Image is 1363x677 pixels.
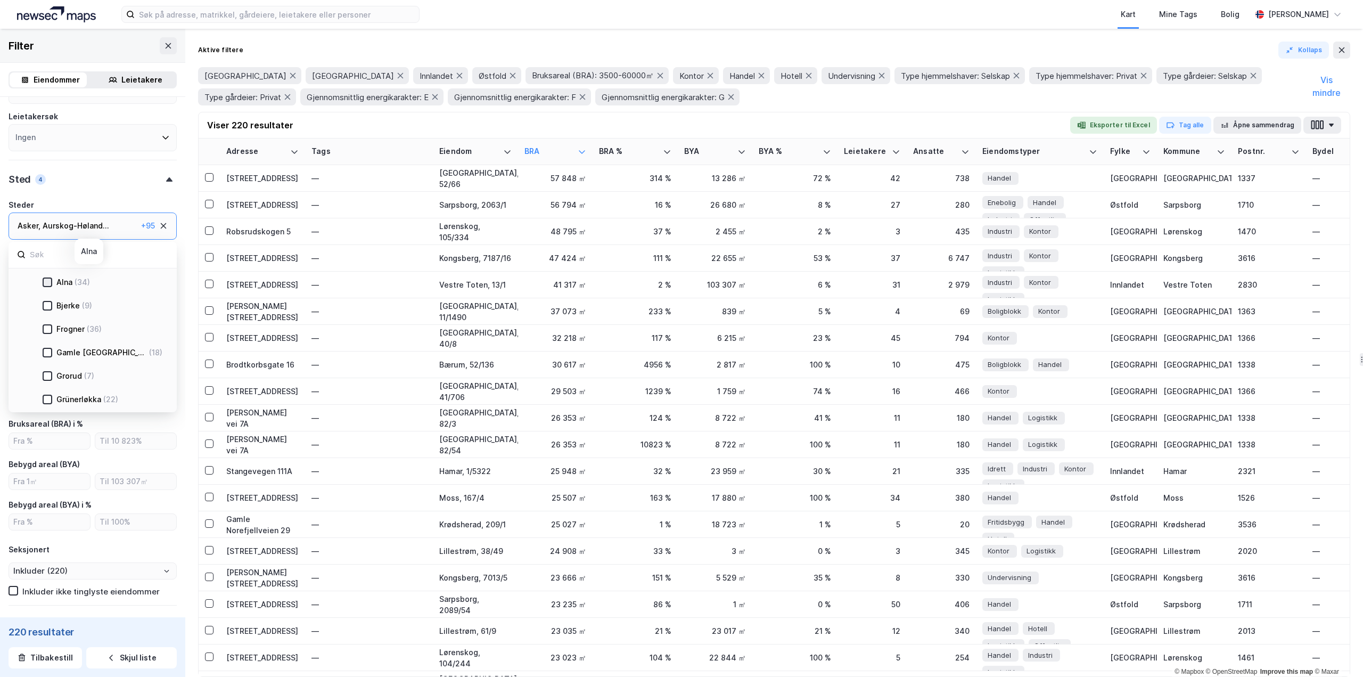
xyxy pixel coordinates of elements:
div: BRA [524,146,573,157]
div: 2 % [599,279,671,290]
div: [GEOGRAPHIC_DATA], 11/1490 [439,300,512,323]
div: [STREET_ADDRESS] [226,173,299,184]
div: 5 [844,519,900,530]
div: 69 [913,306,970,317]
span: Boligblokk [988,359,1021,370]
button: Last opp vedlegg [51,349,59,357]
div: [GEOGRAPHIC_DATA] [1110,386,1151,397]
button: Emoji-velger [17,349,25,357]
span: Type gårdeier: Selskap [1163,71,1247,81]
div: 6 % [759,279,831,290]
span: Handel [1038,359,1062,370]
a: OpenStreetMap [1206,668,1258,675]
div: Fylke [1110,146,1138,157]
div: 1239 % [599,386,671,397]
div: Leietakersøk [9,110,58,123]
div: Kart [1121,8,1136,21]
div: [GEOGRAPHIC_DATA] [1163,306,1225,317]
span: Undervisning [828,71,875,81]
span: Handel [988,412,1011,423]
button: Open [162,567,171,575]
div: 2321 [1238,466,1300,477]
button: Tag alle [1159,117,1211,134]
div: 100 % [759,359,831,370]
div: Bebygd areal (BYA) i % [9,499,92,511]
div: — [311,383,426,400]
div: 280 [913,199,970,210]
div: + 95 [141,219,155,232]
div: 41 317 ㎡ [524,279,586,290]
div: 794 [913,332,970,344]
span: Enebolig [988,197,1016,208]
div: — [311,463,426,480]
div: 20 [913,519,970,530]
div: 30 % [759,466,831,477]
div: Om det er du lurer på så er det bare å ta kontakt her. [DEMOGRAPHIC_DATA] fornøyelse! [17,105,166,136]
div: — [311,436,426,453]
div: 1 % [599,519,671,530]
div: Sarpsborg, 2063/1 [439,199,512,210]
div: 8 722 ㎡ [684,412,746,423]
div: 23 % [759,332,831,344]
span: Fritidsbygg [988,517,1024,528]
div: 30 617 ㎡ [524,359,586,370]
div: Hamar, 1/5322 [439,466,512,477]
div: [GEOGRAPHIC_DATA] [1163,332,1225,344]
div: Ingen [15,131,36,144]
div: 10823 % [599,439,671,450]
div: BRA % [599,146,659,157]
div: 37 [844,252,900,264]
span: Hotell [988,534,1007,545]
div: Lukk [187,4,206,23]
div: Østfold [1110,492,1151,503]
div: Lørenskog [1163,226,1225,237]
h1: Simen [52,5,78,13]
div: [GEOGRAPHIC_DATA] [1163,386,1225,397]
span: Idrett [988,463,1006,475]
span: Handel [729,71,755,81]
div: 10 [844,359,900,370]
div: Hamar [1163,466,1225,477]
div: 53 % [759,252,831,264]
span: Industri [988,226,1012,237]
input: Til 10 823% [95,433,176,449]
div: 163 % [599,492,671,503]
div: Leietakere [121,74,162,86]
div: Gamle Norefjellveien 29 [226,513,299,536]
input: Fra 1㎡ [9,474,90,490]
div: 839 ㎡ [684,306,746,317]
span: Logistikk [1028,439,1057,450]
span: Logistikk [988,294,1017,305]
button: Kollaps [1278,42,1329,59]
span: Kontor [1064,463,1086,475]
span: Logistikk [988,480,1017,492]
div: 26 353 ㎡ [524,412,586,423]
span: Offentlig [1029,214,1058,225]
div: [STREET_ADDRESS] [226,252,299,264]
div: 1526 [1238,492,1300,503]
span: Kontor [1029,226,1051,237]
input: Fra % [9,433,90,449]
div: 25 507 ㎡ [524,492,586,503]
button: Åpne sammendrag [1213,117,1302,134]
div: 45 [844,332,900,344]
div: Hei og velkommen til Newsec Maps, [PERSON_NAME] [17,79,166,100]
div: 56 794 ㎡ [524,199,586,210]
div: 23 959 ㎡ [684,466,746,477]
div: Simen • 16 m siden [17,145,81,151]
div: 4 [844,306,900,317]
button: Vis mindre [1303,67,1350,105]
div: [GEOGRAPHIC_DATA] [1163,359,1225,370]
div: [STREET_ADDRESS] [226,279,299,290]
div: Aktive filtere [198,46,243,54]
div: 2830 [1238,279,1300,290]
div: Bebygd areal (BYA) [9,458,80,471]
a: Improve this map [1260,668,1313,675]
div: 466 [913,386,970,397]
div: [GEOGRAPHIC_DATA], 52/66 [439,167,512,190]
div: Postnr. [1238,146,1287,157]
div: [PERSON_NAME] [1268,8,1329,21]
div: [GEOGRAPHIC_DATA], 82/54 [439,434,512,456]
div: Kommune [1163,146,1212,157]
div: Bærum, 52/136 [439,359,512,370]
